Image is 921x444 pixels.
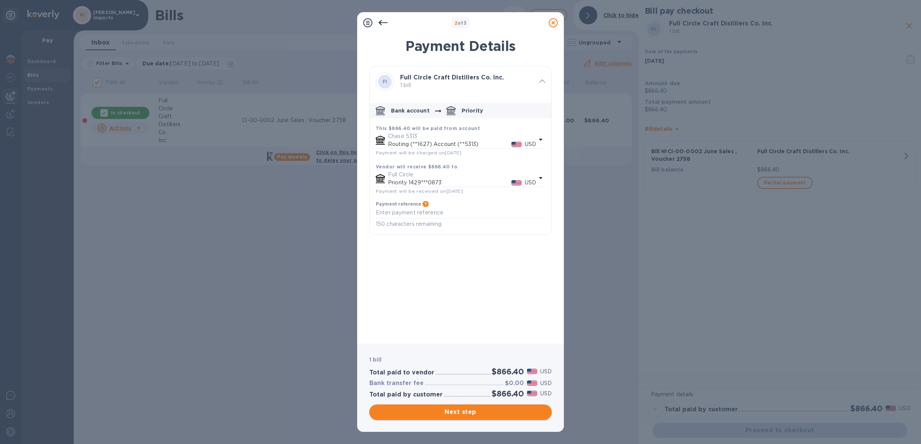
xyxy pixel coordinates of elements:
[505,380,524,387] h3: $0.00
[376,150,462,155] span: Payment will be charged on [DATE]
[369,369,434,376] h3: Total paid to vendor
[369,357,381,363] b: 1 bill
[376,220,545,228] p: 150 characters remaining
[525,179,536,187] p: USD
[454,20,467,26] b: of 3
[400,81,533,89] p: 1 bill
[370,67,551,97] div: FIFull Circle Craft Distillers Co. Inc. 1 bill
[388,140,511,148] p: Routing (**1627) Account (**5313)
[375,408,546,417] span: Next step
[511,142,522,147] img: USD
[370,100,551,235] div: default-method
[391,107,430,114] p: Bank account
[511,180,522,186] img: USD
[388,171,536,179] p: Full Circle
[527,381,537,386] img: USD
[492,389,524,398] h2: $866.40
[527,391,537,396] img: USD
[540,379,552,387] p: USD
[376,164,457,170] b: Vendor will receive $866.40 to
[376,125,480,131] b: This $866.40 will be paid from account
[369,380,424,387] h3: Bank transfer fee
[492,367,524,376] h2: $866.40
[369,404,552,420] button: Next step
[540,368,552,376] p: USD
[388,179,511,187] p: Priority 1429***0873
[400,74,504,81] b: Full Circle Craft Distillers Co. Inc.
[462,107,483,114] p: Priority
[376,201,421,207] h3: Payment reference
[388,132,536,140] p: Chase 5313
[376,188,463,194] span: Payment will be received on [DATE]
[369,38,552,54] h1: Payment Details
[383,79,388,84] b: FI
[525,140,536,148] p: USD
[369,391,443,398] h3: Total paid by customer
[527,369,537,374] img: USD
[540,390,552,398] p: USD
[454,20,457,26] span: 2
